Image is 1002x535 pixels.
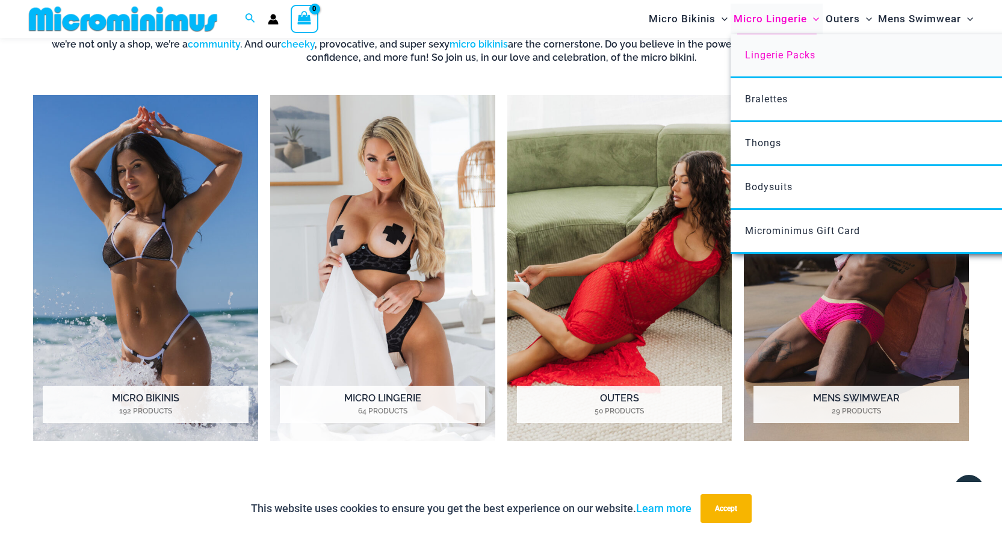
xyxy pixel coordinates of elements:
a: Learn more [636,502,691,515]
span: Micro Lingerie [734,4,807,34]
h6: This is the extraordinary world of Microminimus, the ultimate destination for the micro bikini, c... [33,24,969,64]
a: Search icon link [245,11,256,26]
span: Bralettes [745,93,788,105]
a: View Shopping Cart, empty [291,5,318,32]
mark: 50 Products [517,406,722,416]
h2: Micro Bikinis [43,386,248,423]
a: cheeky [281,39,315,50]
h2: Outers [517,386,722,423]
a: community [188,39,240,50]
span: Thongs [745,137,781,149]
span: Mens Swimwear [878,4,961,34]
span: Bodysuits [745,181,793,193]
span: Menu Toggle [716,4,728,34]
span: Menu Toggle [860,4,872,34]
img: Micro Bikinis [33,95,258,441]
span: Menu Toggle [961,4,973,34]
span: Micro Bikinis [649,4,716,34]
span: Outers [826,4,860,34]
img: MM SHOP LOGO FLAT [24,5,222,32]
a: Mens SwimwearMenu ToggleMenu Toggle [875,4,976,34]
img: Mens Swimwear [744,95,969,441]
button: Accept [700,494,752,523]
mark: 192 Products [43,406,248,416]
a: Micro LingerieMenu ToggleMenu Toggle [731,4,822,34]
p: This website uses cookies to ensure you get the best experience on our website. [251,499,691,518]
mark: 64 Products [280,406,485,416]
img: Micro Lingerie [270,95,495,441]
a: Visit product category Micro Lingerie [270,95,495,441]
h2: Micro Lingerie [280,386,485,423]
a: Visit product category Micro Bikinis [33,95,258,441]
img: Outers [507,95,732,441]
nav: Site Navigation [644,2,978,36]
a: Micro BikinisMenu ToggleMenu Toggle [646,4,731,34]
span: Lingerie Packs [745,49,815,61]
mark: 29 Products [753,406,959,416]
h2: Mens Swimwear [753,386,959,423]
a: Visit product category Outers [507,95,732,441]
a: Visit product category Mens Swimwear [744,95,969,441]
a: Account icon link [268,14,279,25]
span: Microminimus Gift Card [745,225,860,237]
a: OutersMenu ToggleMenu Toggle [823,4,875,34]
a: micro bikinis [450,39,508,50]
span: Menu Toggle [807,4,819,34]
